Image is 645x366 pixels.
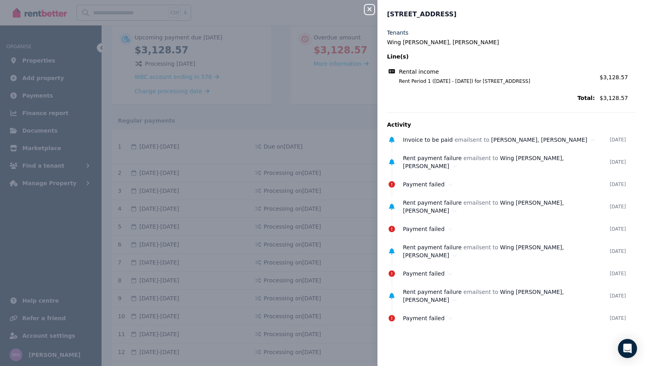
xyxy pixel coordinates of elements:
span: Rent payment failure [403,244,462,251]
span: $3,128.57 [600,94,635,102]
div: email sent to [403,154,610,170]
span: Rent payment failure [403,155,462,161]
div: email sent to [403,243,610,259]
span: Rental income [399,68,439,76]
time: [DATE] [610,137,626,143]
div: Open Intercom Messenger [618,339,637,358]
p: Activity [387,121,635,129]
span: Invoice to be paid [403,137,453,143]
span: Payment failed [403,270,445,277]
span: Rent payment failure [403,200,462,206]
div: email sent to [403,199,610,215]
span: Payment failed [403,181,445,188]
div: email sent to [403,288,610,304]
span: Total: [387,94,595,102]
time: [DATE] [610,181,626,188]
span: [STREET_ADDRESS] [387,10,457,19]
label: Tenants [387,29,408,37]
span: $3,128.57 [600,74,628,80]
time: [DATE] [610,293,626,299]
span: Payment failed [403,315,445,321]
time: [DATE] [610,315,626,321]
time: [DATE] [610,270,626,277]
time: [DATE] [610,226,626,232]
span: Rent Period 1 ([DATE] - [DATE]) for [STREET_ADDRESS] [389,78,595,84]
span: Rent payment failure [403,289,462,295]
span: [PERSON_NAME], [PERSON_NAME] [491,137,588,143]
time: [DATE] [610,204,626,210]
legend: Wing [PERSON_NAME], [PERSON_NAME] [387,38,635,46]
div: email sent to [403,136,610,144]
span: Payment failed [403,226,445,232]
time: [DATE] [610,159,626,165]
time: [DATE] [610,248,626,254]
span: Line(s) [387,53,595,61]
